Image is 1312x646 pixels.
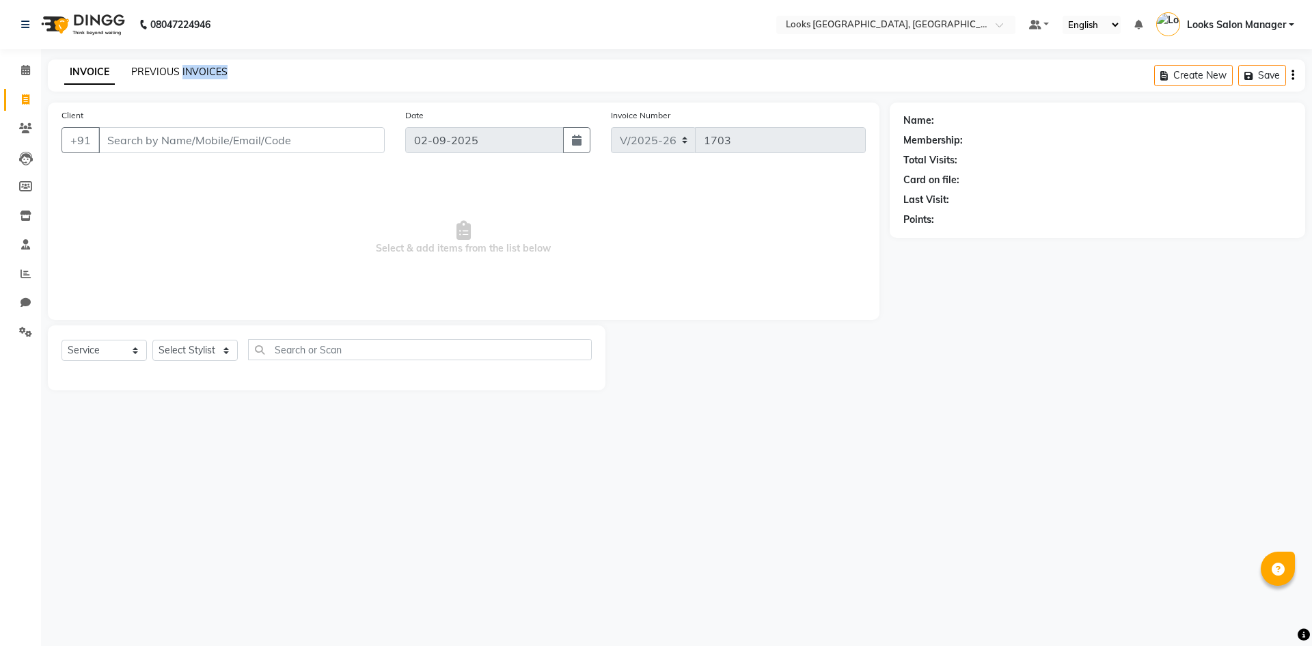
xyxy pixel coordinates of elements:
[64,60,115,85] a: INVOICE
[903,153,957,167] div: Total Visits:
[405,109,424,122] label: Date
[98,127,385,153] input: Search by Name/Mobile/Email/Code
[903,193,949,207] div: Last Visit:
[1156,12,1180,36] img: Looks Salon Manager
[61,127,100,153] button: +91
[1238,65,1286,86] button: Save
[611,109,670,122] label: Invoice Number
[1154,65,1233,86] button: Create New
[903,173,959,187] div: Card on file:
[903,133,963,148] div: Membership:
[248,339,592,360] input: Search or Scan
[1187,18,1286,32] span: Looks Salon Manager
[903,213,934,227] div: Points:
[150,5,210,44] b: 08047224946
[61,170,866,306] span: Select & add items from the list below
[61,109,83,122] label: Client
[131,66,228,78] a: PREVIOUS INVOICES
[35,5,128,44] img: logo
[903,113,934,128] div: Name:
